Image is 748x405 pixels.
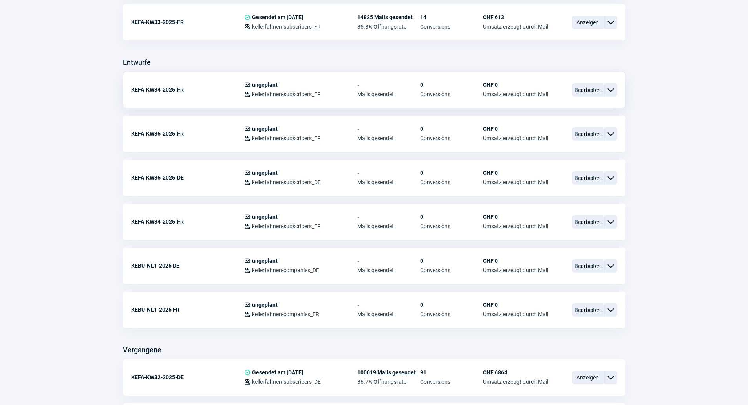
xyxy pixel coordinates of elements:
[420,14,483,20] span: 14
[357,24,420,30] span: 35.8% Öffnungsrate
[420,379,483,385] span: Conversions
[572,127,604,141] span: Bearbeiten
[252,135,321,141] span: kellerfahnen-subscribers_FR
[357,82,420,88] span: -
[357,91,420,97] span: Mails gesendet
[357,302,420,308] span: -
[357,311,420,317] span: Mails gesendet
[357,267,420,273] span: Mails gesendet
[483,82,548,88] span: CHF 0
[483,179,548,185] span: Umsatz erzeugt durch Mail
[252,24,321,30] span: kellerfahnen-subscribers_FR
[357,379,420,385] span: 36.7% Öffnungsrate
[252,126,278,132] span: ungeplant
[252,267,319,273] span: kellerfahnen-companies_DE
[123,56,151,69] h3: Entwürfe
[420,82,483,88] span: 0
[357,179,420,185] span: Mails gesendet
[252,302,278,308] span: ungeplant
[252,214,278,220] span: ungeplant
[572,303,604,317] span: Bearbeiten
[483,214,548,220] span: CHF 0
[420,258,483,264] span: 0
[131,170,244,185] div: KEFA-KW36-2025-DE
[252,14,303,20] span: Gesendet am [DATE]
[131,214,244,229] div: KEFA-KW34-2025-FR
[420,126,483,132] span: 0
[123,344,161,356] h3: Vergangene
[483,302,548,308] span: CHF 0
[420,311,483,317] span: Conversions
[572,259,604,273] span: Bearbeiten
[252,223,321,229] span: kellerfahnen-subscribers_FR
[252,91,321,97] span: kellerfahnen-subscribers_FR
[252,170,278,176] span: ungeplant
[131,302,244,317] div: KEBU-NL1-2025 FR
[252,82,278,88] span: ungeplant
[483,223,548,229] span: Umsatz erzeugt durch Mail
[420,135,483,141] span: Conversions
[483,170,548,176] span: CHF 0
[420,24,483,30] span: Conversions
[483,24,548,30] span: Umsatz erzeugt durch Mail
[357,14,420,20] span: 14825 Mails gesendet
[131,126,244,141] div: KEFA-KW36-2025-FR
[420,179,483,185] span: Conversions
[131,258,244,273] div: KEBU-NL1-2025 DE
[252,311,319,317] span: kellerfahnen-companies_FR
[572,16,604,29] span: Anzeigen
[483,311,548,317] span: Umsatz erzeugt durch Mail
[483,267,548,273] span: Umsatz erzeugt durch Mail
[252,179,321,185] span: kellerfahnen-subscribers_DE
[357,369,420,376] span: 100019 Mails gesendet
[420,91,483,97] span: Conversions
[357,223,420,229] span: Mails gesendet
[131,14,244,30] div: KEFA-KW33-2025-FR
[572,171,604,185] span: Bearbeiten
[572,215,604,229] span: Bearbeiten
[483,258,548,264] span: CHF 0
[420,214,483,220] span: 0
[483,379,548,385] span: Umsatz erzeugt durch Mail
[483,369,548,376] span: CHF 6864
[420,223,483,229] span: Conversions
[357,170,420,176] span: -
[420,369,483,376] span: 91
[357,214,420,220] span: -
[357,135,420,141] span: Mails gesendet
[572,371,604,384] span: Anzeigen
[420,267,483,273] span: Conversions
[483,135,548,141] span: Umsatz erzeugt durch Mail
[420,170,483,176] span: 0
[420,302,483,308] span: 0
[131,369,244,385] div: KEFA-KW32-2025-DE
[357,126,420,132] span: -
[357,258,420,264] span: -
[252,379,321,385] span: kellerfahnen-subscribers_DE
[252,369,303,376] span: Gesendet am [DATE]
[483,126,548,132] span: CHF 0
[572,83,604,97] span: Bearbeiten
[483,14,548,20] span: CHF 613
[131,82,244,97] div: KEFA-KW34-2025-FR
[252,258,278,264] span: ungeplant
[483,91,548,97] span: Umsatz erzeugt durch Mail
